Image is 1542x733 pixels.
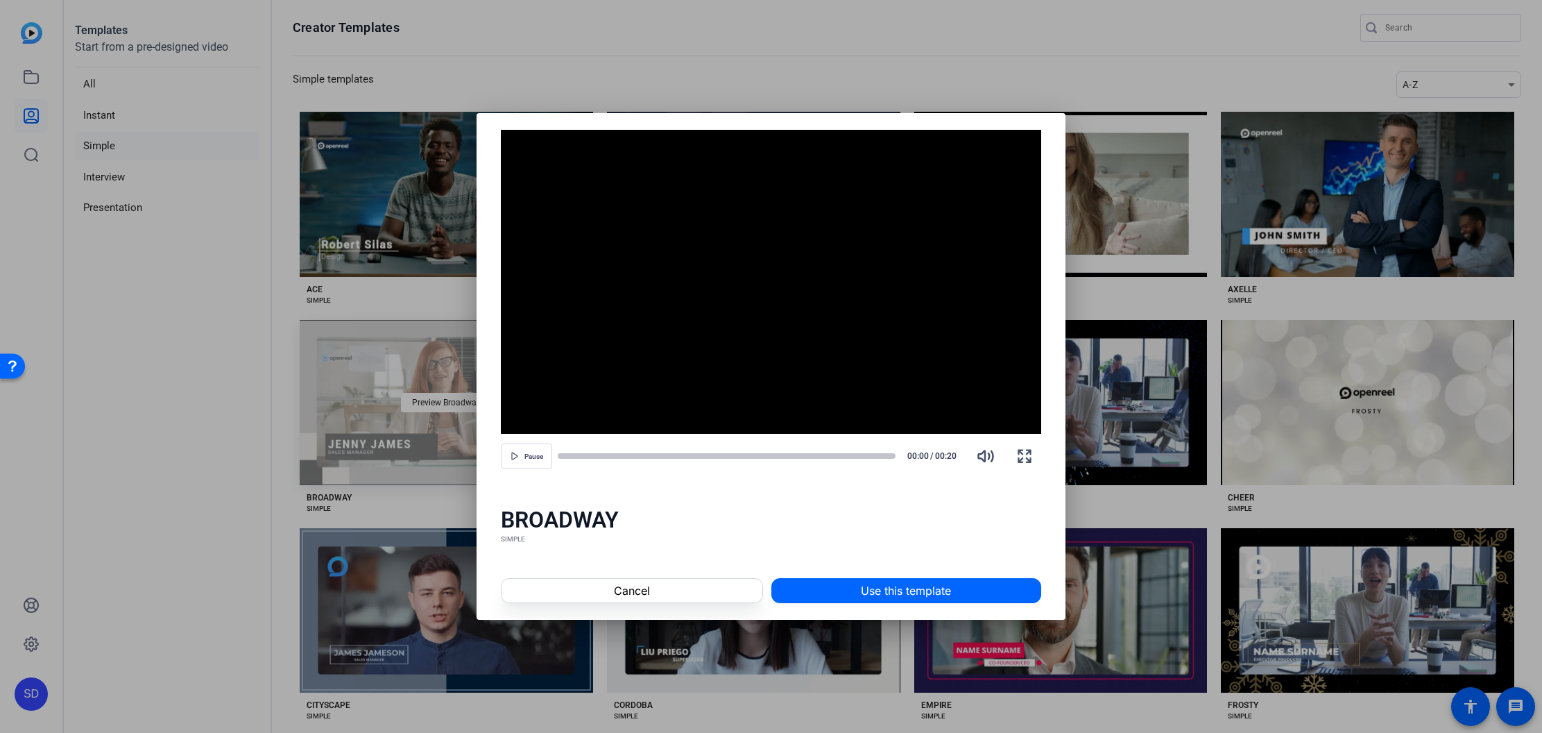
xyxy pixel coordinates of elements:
[771,578,1041,603] button: Use this template
[501,130,1041,434] div: Video Player
[501,506,1041,534] div: BROADWAY
[901,450,963,462] div: /
[614,582,650,599] span: Cancel
[935,450,963,462] span: 00:20
[1008,439,1041,473] button: Fullscreen
[969,439,1002,473] button: Mute
[901,450,930,462] span: 00:00
[524,453,543,461] span: Pause
[861,582,951,599] span: Use this template
[501,444,552,469] button: Pause
[501,578,762,603] button: Cancel
[501,534,1041,545] div: SIMPLE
